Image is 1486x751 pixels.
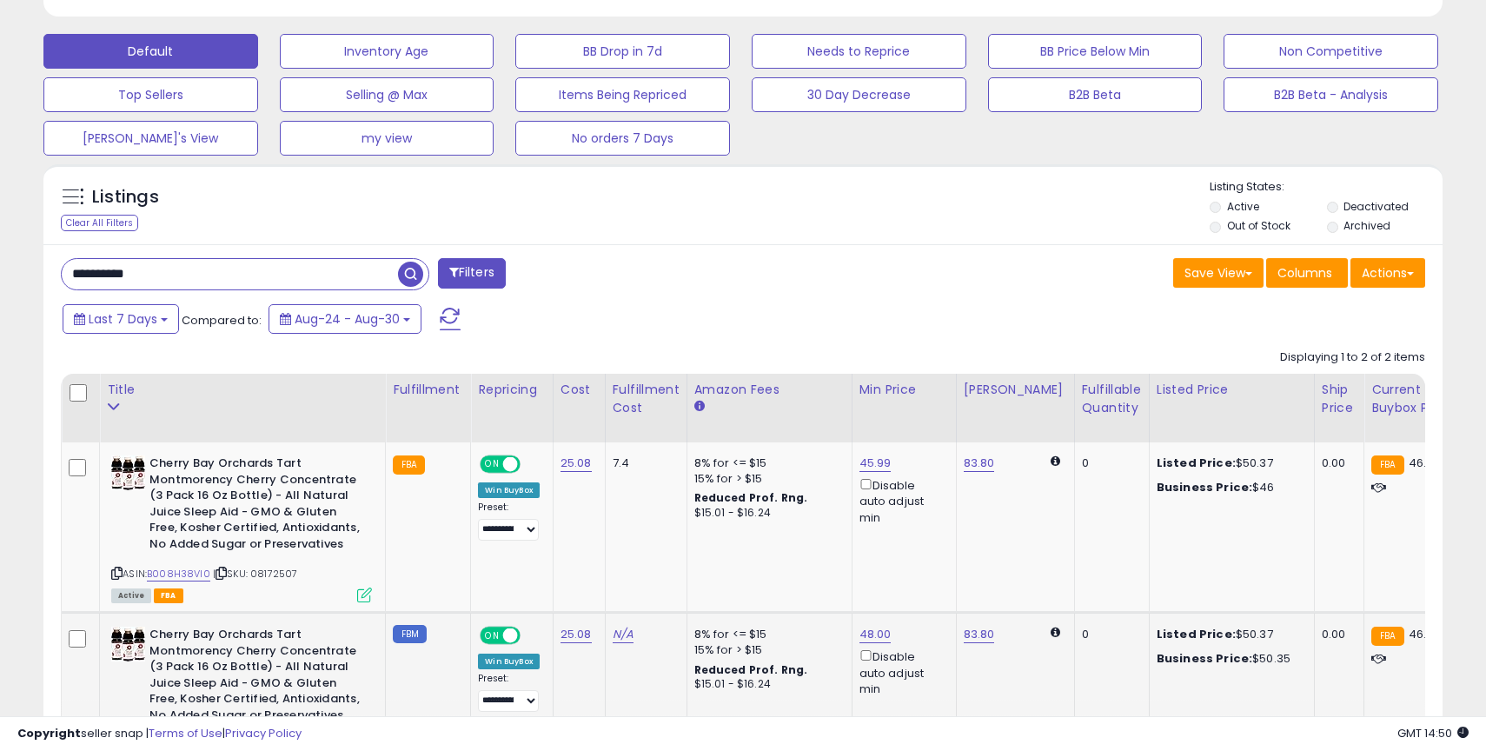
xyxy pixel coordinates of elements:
[1266,258,1348,288] button: Columns
[280,34,494,69] button: Inventory Age
[518,628,546,643] span: OFF
[63,304,179,334] button: Last 7 Days
[561,381,598,399] div: Cost
[859,381,949,399] div: Min Price
[1224,34,1438,69] button: Non Competitive
[515,34,730,69] button: BB Drop in 7d
[1082,381,1142,417] div: Fulfillable Quantity
[1157,627,1301,642] div: $50.37
[1280,349,1425,366] div: Displaying 1 to 2 of 2 items
[1409,626,1441,642] span: 46.25
[1210,179,1442,196] p: Listing States:
[1157,479,1252,495] b: Business Price:
[478,673,540,712] div: Preset:
[613,455,673,471] div: 7.4
[964,626,995,643] a: 83.80
[988,34,1203,69] button: BB Price Below Min
[694,506,839,521] div: $15.01 - $16.24
[481,457,503,472] span: ON
[561,455,592,472] a: 25.08
[111,455,372,601] div: ASIN:
[694,642,839,658] div: 15% for > $15
[694,490,808,505] b: Reduced Prof. Rng.
[694,627,839,642] div: 8% for <= $15
[694,455,839,471] div: 8% for <= $15
[1224,77,1438,112] button: B2B Beta - Analysis
[107,381,378,399] div: Title
[1343,199,1409,214] label: Deactivated
[478,654,540,669] div: Win BuyBox
[515,121,730,156] button: No orders 7 Days
[694,677,839,692] div: $15.01 - $16.24
[1157,480,1301,495] div: $46
[280,77,494,112] button: Selling @ Max
[694,471,839,487] div: 15% for > $15
[1227,199,1259,214] label: Active
[154,588,183,603] span: FBA
[1082,627,1136,642] div: 0
[478,502,540,541] div: Preset:
[481,628,503,643] span: ON
[438,258,506,289] button: Filters
[43,34,258,69] button: Default
[752,34,966,69] button: Needs to Reprice
[1157,381,1307,399] div: Listed Price
[17,725,81,741] strong: Copyright
[752,77,966,112] button: 30 Day Decrease
[478,381,546,399] div: Repricing
[1157,626,1236,642] b: Listed Price:
[295,310,400,328] span: Aug-24 - Aug-30
[613,626,634,643] a: N/A
[89,310,157,328] span: Last 7 Days
[393,381,463,399] div: Fulfillment
[213,567,298,581] span: | SKU: 08172507
[859,455,892,472] a: 45.99
[478,482,540,498] div: Win BuyBox
[61,215,138,231] div: Clear All Filters
[1157,650,1252,667] b: Business Price:
[111,627,145,661] img: 51620e-++XL._SL40_.jpg
[1173,258,1264,288] button: Save View
[225,725,302,741] a: Privacy Policy
[694,399,705,415] small: Amazon Fees.
[515,77,730,112] button: Items Being Repriced
[1157,455,1301,471] div: $50.37
[1322,381,1357,417] div: Ship Price
[694,381,845,399] div: Amazon Fees
[1409,455,1441,471] span: 46.25
[988,77,1203,112] button: B2B Beta
[561,626,592,643] a: 25.08
[280,121,494,156] button: my view
[92,185,159,209] h5: Listings
[149,455,361,556] b: Cherry Bay Orchards Tart Montmorency Cherry Concentrate (3 Pack 16 Oz Bottle) - All Natural Juice...
[149,627,361,728] b: Cherry Bay Orchards Tart Montmorency Cherry Concentrate (3 Pack 16 Oz Bottle) - All Natural Juice...
[964,455,995,472] a: 83.80
[1157,651,1301,667] div: $50.35
[111,455,145,490] img: 51620e-++XL._SL40_.jpg
[859,647,943,697] div: Disable auto adjust min
[1322,455,1350,471] div: 0.00
[43,121,258,156] button: [PERSON_NAME]'s View
[1322,627,1350,642] div: 0.00
[613,381,680,417] div: Fulfillment Cost
[269,304,421,334] button: Aug-24 - Aug-30
[1371,627,1403,646] small: FBA
[182,312,262,329] span: Compared to:
[17,726,302,742] div: seller snap | |
[964,381,1067,399] div: [PERSON_NAME]
[111,588,151,603] span: All listings currently available for purchase on Amazon
[1082,455,1136,471] div: 0
[518,457,546,472] span: OFF
[1157,455,1236,471] b: Listed Price:
[694,662,808,677] b: Reduced Prof. Rng.
[149,725,222,741] a: Terms of Use
[393,455,425,475] small: FBA
[1277,264,1332,282] span: Columns
[1350,258,1425,288] button: Actions
[1371,455,1403,475] small: FBA
[859,626,892,643] a: 48.00
[1227,218,1290,233] label: Out of Stock
[393,625,427,643] small: FBM
[147,567,210,582] a: B008H38VI0
[1371,381,1461,417] div: Current Buybox Price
